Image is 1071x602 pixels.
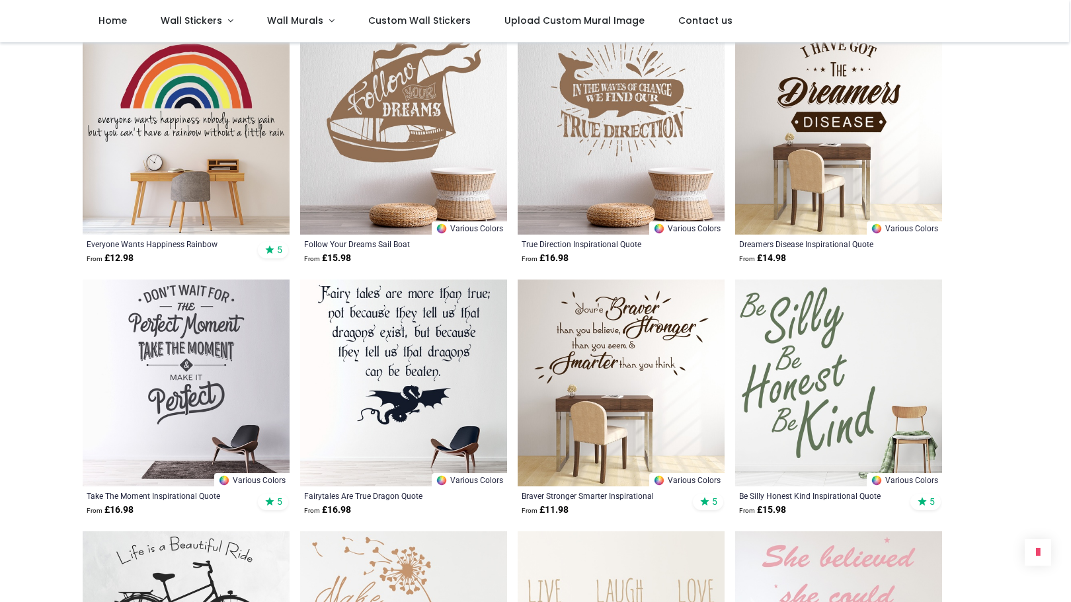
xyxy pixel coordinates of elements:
[522,504,569,517] strong: £ 11.98
[87,252,134,265] strong: £ 12.98
[87,504,134,517] strong: £ 16.98
[735,280,942,486] img: Be Silly Honest Kind Inspirational Quote Wall Sticker
[522,255,537,262] span: From
[304,490,463,501] a: Fairytales Are True Dragon Quote
[214,473,290,486] a: Various Colors
[522,490,681,501] a: Braver Stronger Smarter Inspirational
[432,221,507,235] a: Various Colors
[739,255,755,262] span: From
[87,255,102,262] span: From
[653,474,665,486] img: Color Wheel
[87,507,102,514] span: From
[518,28,725,235] img: True Direction Inspirational Quote Wall Sticker
[277,244,282,256] span: 5
[304,252,351,265] strong: £ 15.98
[739,504,786,517] strong: £ 15.98
[304,255,320,262] span: From
[161,14,222,27] span: Wall Stickers
[87,239,246,249] a: Everyone Wants Happiness Rainbow
[87,490,246,501] a: Take The Moment Inspirational Quote
[522,507,537,514] span: From
[653,223,665,235] img: Color Wheel
[83,280,290,486] img: Take The Moment Inspirational Quote Wall Sticker
[300,28,507,235] img: Follow Your Dreams Sail Boat Wall Sticker
[930,496,935,508] span: 5
[368,14,471,27] span: Custom Wall Stickers
[522,239,681,249] a: True Direction Inspirational Quote
[735,28,942,235] img: Dreamers Disease Inspirational Quote Wall Sticker
[304,504,351,517] strong: £ 16.98
[304,239,463,249] a: Follow Your Dreams Sail Boat
[867,473,942,486] a: Various Colors
[300,280,507,486] img: Fairytales Are True Dragon Quote Wall Sticker
[649,221,725,235] a: Various Colors
[712,496,717,508] span: 5
[436,223,448,235] img: Color Wheel
[739,239,898,249] a: Dreamers Disease Inspirational Quote
[436,474,448,486] img: Color Wheel
[739,507,755,514] span: From
[649,473,725,486] a: Various Colors
[678,14,733,27] span: Contact us
[267,14,323,27] span: Wall Murals
[277,496,282,508] span: 5
[432,473,507,486] a: Various Colors
[739,490,898,501] a: Be Silly Honest Kind Inspirational Quote
[83,28,290,235] img: Everyone Wants Happiness Rainbow Wall Sticker
[218,474,230,486] img: Color Wheel
[867,221,942,235] a: Various Colors
[304,507,320,514] span: From
[739,252,786,265] strong: £ 14.98
[522,252,569,265] strong: £ 16.98
[871,474,883,486] img: Color Wheel
[504,14,645,27] span: Upload Custom Mural Image
[99,14,127,27] span: Home
[871,223,883,235] img: Color Wheel
[518,280,725,486] img: Braver Stronger Smarter Inspirational Wall Sticker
